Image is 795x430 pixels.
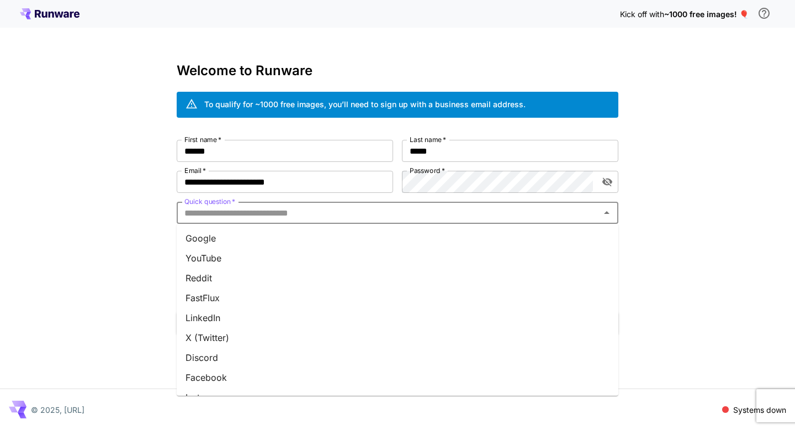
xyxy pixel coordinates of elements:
li: Instagram [177,387,618,407]
p: Systems down [733,404,786,416]
button: In order to qualify for free credit, you need to sign up with a business email address and click ... [753,2,775,24]
li: Google [177,228,618,248]
label: Last name [410,135,446,144]
label: First name [184,135,221,144]
span: Kick off with [620,9,664,19]
li: Facebook [177,368,618,387]
label: Quick question [184,197,235,206]
li: Discord [177,348,618,368]
li: FastFlux [177,288,618,308]
li: LinkedIn [177,308,618,328]
label: Email [184,166,206,175]
p: © 2025, [URL] [31,404,84,416]
li: Reddit [177,268,618,288]
li: X (Twitter) [177,328,618,348]
button: toggle password visibility [597,172,617,192]
button: Close [599,205,614,221]
h3: Welcome to Runware [177,63,618,78]
div: To qualify for ~1000 free images, you’ll need to sign up with a business email address. [204,98,526,110]
label: Password [410,166,445,175]
li: YouTube [177,248,618,268]
span: ~1000 free images! 🎈 [664,9,749,19]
